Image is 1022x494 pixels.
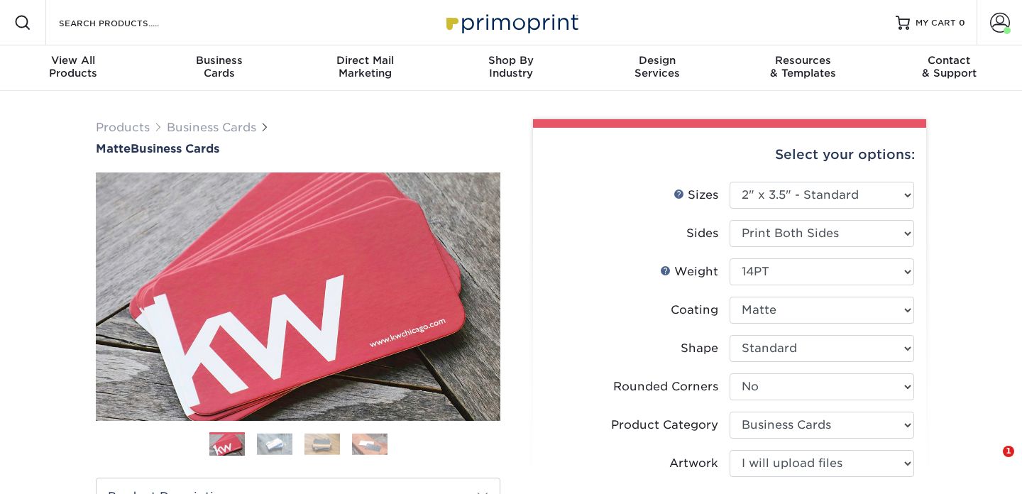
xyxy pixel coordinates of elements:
span: 1 [1003,446,1014,457]
span: Matte [96,142,131,155]
a: Contact& Support [876,45,1022,91]
div: & Templates [730,54,877,79]
a: Shop ByIndustry [438,45,584,91]
input: SEARCH PRODUCTS..... [57,14,196,31]
span: Contact [876,54,1022,67]
iframe: Intercom live chat [974,446,1008,480]
div: Sizes [674,187,718,204]
img: Business Cards 03 [304,433,340,455]
img: Business Cards 04 [352,433,388,455]
div: Rounded Corners [613,378,718,395]
a: Products [96,121,150,134]
span: Resources [730,54,877,67]
span: 0 [959,18,965,28]
div: Marketing [292,54,438,79]
div: Services [584,54,730,79]
div: Artwork [669,455,718,472]
div: Cards [146,54,292,79]
img: Business Cards 01 [209,427,245,463]
span: MY CART [916,17,956,29]
div: Select your options: [544,128,915,182]
div: Product Category [611,417,718,434]
img: Primoprint [440,7,582,38]
a: BusinessCards [146,45,292,91]
a: DesignServices [584,45,730,91]
a: MatteBusiness Cards [96,142,500,155]
div: Coating [671,302,718,319]
a: Business Cards [167,121,256,134]
span: Business [146,54,292,67]
a: Resources& Templates [730,45,877,91]
img: Business Cards 02 [257,433,292,455]
h1: Business Cards [96,142,500,155]
div: Sides [686,225,718,242]
div: & Support [876,54,1022,79]
span: Shop By [438,54,584,67]
div: Weight [660,263,718,280]
div: Shape [681,340,718,357]
div: Industry [438,54,584,79]
span: Direct Mail [292,54,438,67]
a: Direct MailMarketing [292,45,438,91]
span: Design [584,54,730,67]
